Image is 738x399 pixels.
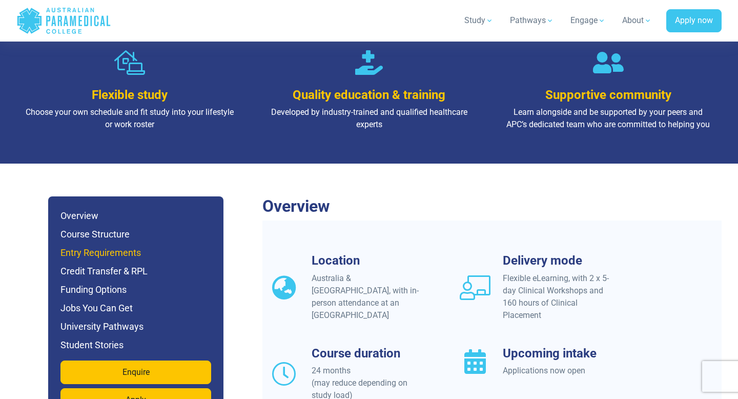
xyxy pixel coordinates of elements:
[503,346,614,361] h3: Upcoming intake
[312,272,423,322] div: Australia & [GEOGRAPHIC_DATA], with in-person attendance at an [GEOGRAPHIC_DATA]
[503,88,713,103] h3: Supportive community
[564,6,612,35] a: Engage
[60,338,211,352] h6: Student Stories
[16,4,111,37] a: Australian Paramedical College
[25,106,235,131] p: Choose your own schedule and fit study into your lifestyle or work roster
[264,88,475,103] h3: Quality education & training
[262,196,722,216] h2: Overview
[458,6,500,35] a: Study
[666,9,722,33] a: Apply now
[60,246,211,260] h6: Entry Requirements
[503,365,614,377] div: Applications now open
[60,264,211,278] h6: Credit Transfer & RPL
[503,272,614,322] div: Flexible eLearning, with 2 x 5-day Clinical Workshops and 160 hours of Clinical Placement
[60,227,211,242] h6: Course Structure
[312,253,423,268] h3: Location
[60,283,211,297] h6: Funding Options
[312,346,423,361] h3: Course duration
[504,6,560,35] a: Pathways
[503,106,713,131] p: Learn alongside and be supported by your peers and APC’s dedicated team who are committed to help...
[264,106,475,131] p: Developed by industry-trained and qualified healthcare experts
[60,361,211,384] a: Enquire
[60,320,211,334] h6: University Pathways
[616,6,658,35] a: About
[60,209,211,223] h6: Overview
[25,88,235,103] h3: Flexible study
[503,253,614,268] h3: Delivery mode
[60,301,211,315] h6: Jobs You Can Get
